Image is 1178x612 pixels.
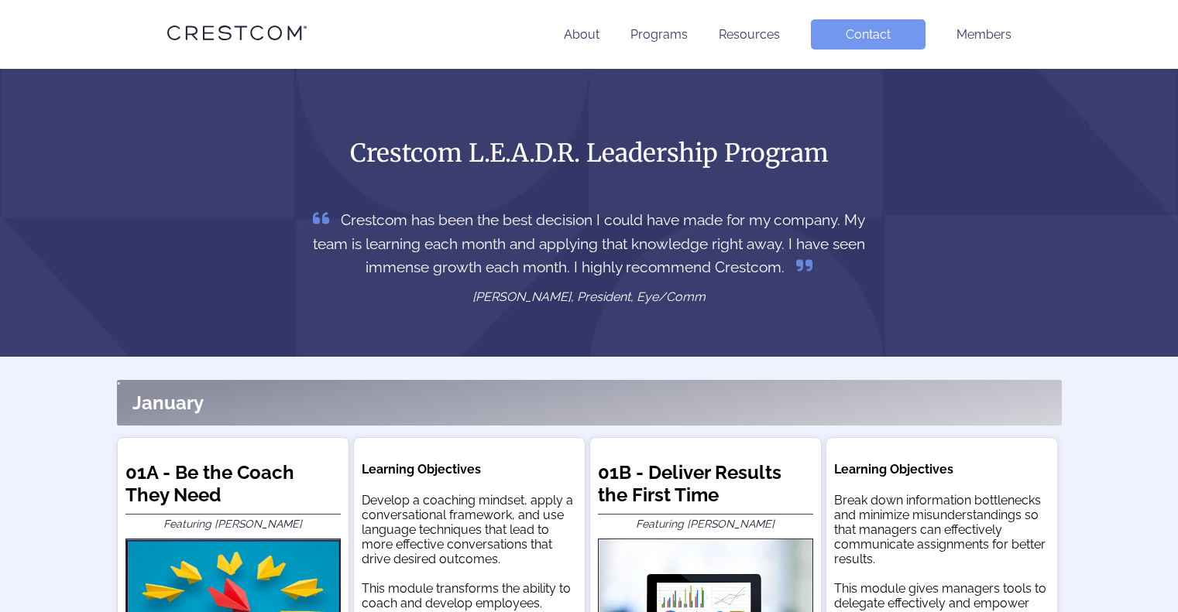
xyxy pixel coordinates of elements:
[472,289,706,304] i: [PERSON_NAME], President, Eye/Comm
[719,27,780,42] a: Resources
[313,211,865,275] span: Crestcom has been the best decision I could have made for my company. My team is learning each mo...
[564,27,599,42] a: About
[636,518,774,530] em: Featuring [PERSON_NAME]
[362,493,577,610] div: Develop a coaching mindset, apply a conversational framework, and use language techniques that le...
[125,461,341,515] h2: 01A - Be the Coach They Need
[163,518,302,530] em: Featuring [PERSON_NAME]
[598,461,813,515] h2: 01B - Deliver Results the First Time
[956,27,1011,42] a: Members
[117,380,1062,426] div: "
[630,27,688,42] a: Programs
[132,391,204,414] h2: January
[811,19,926,50] a: Contact
[293,137,885,169] h1: Crestcom L.E.A.D.R. Leadership Program
[834,462,1049,477] h4: Learning Objectives
[362,462,577,477] h4: Learning Objectives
